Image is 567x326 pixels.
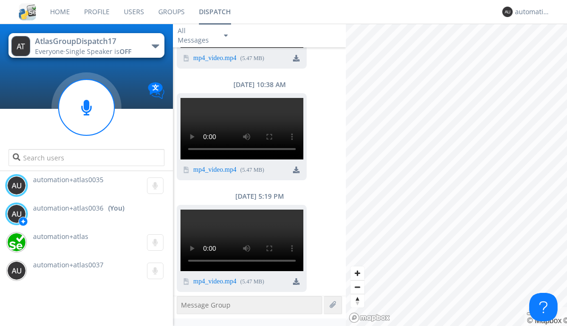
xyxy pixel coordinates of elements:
[502,7,513,17] img: 373638.png
[351,266,364,280] button: Zoom in
[183,278,189,285] img: video icon
[173,192,346,201] div: [DATE] 5:19 PM
[108,203,124,213] div: (You)
[33,203,103,213] span: automation+atlas0036
[240,166,264,174] div: ( 5.47 MB )
[178,26,215,45] div: All Messages
[527,317,561,325] a: Mapbox
[19,3,36,20] img: cddb5a64eb264b2086981ab96f4c1ba7
[351,280,364,294] button: Zoom out
[224,35,228,37] img: caret-down-sm.svg
[193,167,236,174] a: mp4_video.mp4
[35,36,141,47] div: AtlasGroupDispatch17
[11,36,30,56] img: 373638.png
[7,176,26,195] img: 373638.png
[7,233,26,252] img: d2d01cd9b4174d08988066c6d424eccd
[293,167,300,173] img: download media button
[7,204,26,223] img: 373638.png
[120,47,131,56] span: OFF
[193,278,236,286] a: mp4_video.mp4
[9,33,164,58] button: AtlasGroupDispatch17Everyone·Single Speaker isOFF
[293,55,300,62] img: download media button
[351,294,364,308] button: Reset bearing to north
[183,167,189,173] img: video icon
[515,7,550,17] div: automation+atlas0036
[527,312,534,315] button: Toggle attribution
[33,260,103,269] span: automation+atlas0037
[193,55,236,62] a: mp4_video.mp4
[7,261,26,280] img: 373638.png
[529,293,558,321] iframe: Toggle Customer Support
[240,54,264,62] div: ( 5.47 MB )
[293,278,300,285] img: download media button
[240,278,264,286] div: ( 5.47 MB )
[33,175,103,184] span: automation+atlas0035
[349,312,390,323] a: Mapbox logo
[33,232,88,241] span: automation+atlas
[66,47,131,56] span: Single Speaker is
[9,149,164,166] input: Search users
[173,80,346,89] div: [DATE] 10:38 AM
[183,55,189,62] img: video icon
[148,82,164,99] img: Translation enabled
[35,47,141,56] div: Everyone ·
